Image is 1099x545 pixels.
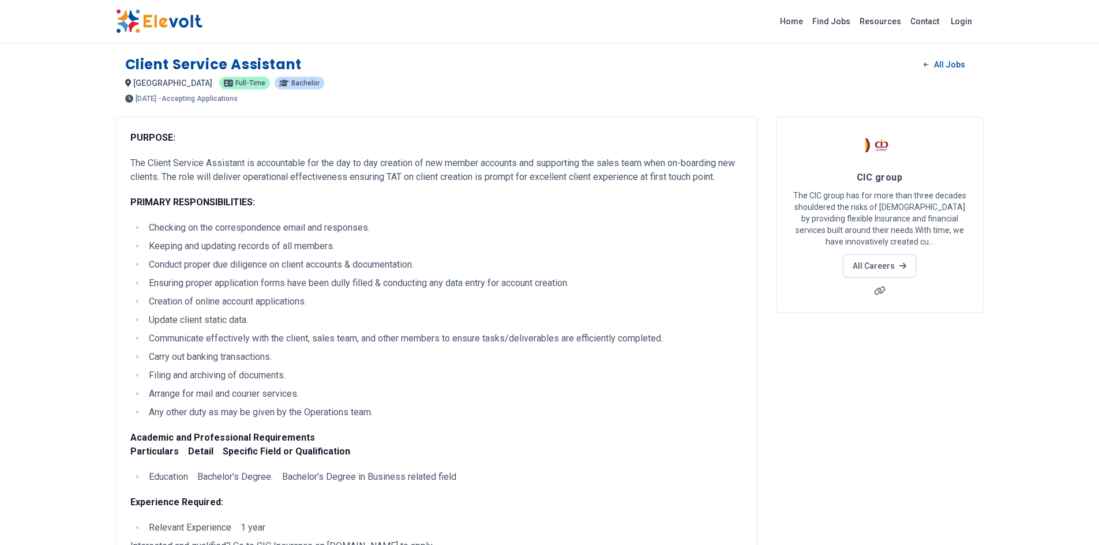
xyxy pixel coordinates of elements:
a: Login [944,10,979,33]
li: Creation of online account applications. [145,295,743,309]
span: Full-time [235,80,265,87]
li: Carry out banking transactions. [145,350,743,364]
strong: PURPOSE: [130,132,175,143]
li: Keeping and updating records of all members. [145,239,743,253]
span: Bachelor [291,80,320,87]
li: Ensuring proper application forms have been dully filled & conducting any data entry for account ... [145,276,743,290]
span: [DATE] [136,95,156,102]
img: CIC group [865,131,894,160]
a: All Jobs [914,56,974,73]
span: [GEOGRAPHIC_DATA] [133,78,212,88]
img: Elevolt [116,9,202,33]
li: Filing and archiving of documents. [145,369,743,382]
p: The CIC group has for more than three decades shouldered the risks of [DEMOGRAPHIC_DATA] by provi... [790,190,969,247]
iframe: Advertisement [776,326,984,488]
a: Home [775,12,808,31]
li: Arrange for mail and courier services. [145,387,743,401]
p: The Client Service Assistant is accountable for the day to day creation of new member accounts an... [130,156,743,184]
strong: Academic and Professional Requirements Particulars Detail Specific Field or Qualification [130,432,350,457]
a: Find Jobs [808,12,855,31]
strong: Experience Required: [130,497,223,508]
li: Conduct proper due diligence on client accounts & documentation. [145,258,743,272]
li: Relevant Experience 1 year [145,521,743,535]
li: Any other duty as may be given by the Operations team. [145,405,743,419]
li: Checking on the correspondence email and responses. [145,221,743,235]
p: - Accepting Applications [159,95,238,102]
li: Update client static data. [145,313,743,327]
a: All Careers [843,254,916,277]
h1: Client Service Assistant [125,55,302,74]
li: Education Bachelor’s Degree. Bachelor’s Degree in Business related field [145,470,743,484]
li: Communicate effectively with the client, sales team, and other members to ensure tasks/deliverabl... [145,332,743,345]
a: Contact [906,12,944,31]
a: Resources [855,12,906,31]
strong: PRIMARY RESPONSIBILITIES: [130,197,255,208]
span: CIC group [857,172,902,183]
